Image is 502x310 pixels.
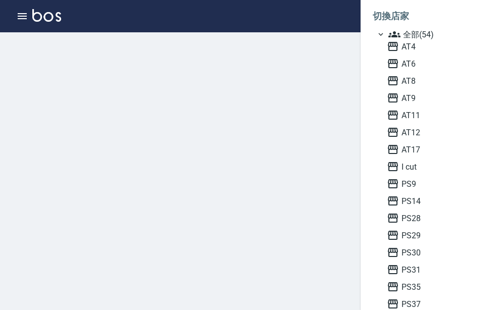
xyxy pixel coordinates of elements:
span: PS35 [387,281,486,293]
span: PS31 [387,264,486,276]
span: PS29 [387,229,486,241]
span: PS30 [387,246,486,259]
span: AT4 [387,40,486,53]
span: AT17 [387,143,486,156]
span: AT8 [387,75,486,87]
span: PS28 [387,212,486,224]
span: AT11 [387,109,486,121]
span: AT6 [387,58,486,70]
span: 全部(54) [388,28,486,40]
span: AT12 [387,126,486,138]
span: I cut [387,161,486,173]
span: AT9 [387,92,486,104]
li: 切換店家 [373,4,490,28]
span: PS37 [387,298,486,310]
span: PS9 [387,178,486,190]
span: PS14 [387,195,486,207]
